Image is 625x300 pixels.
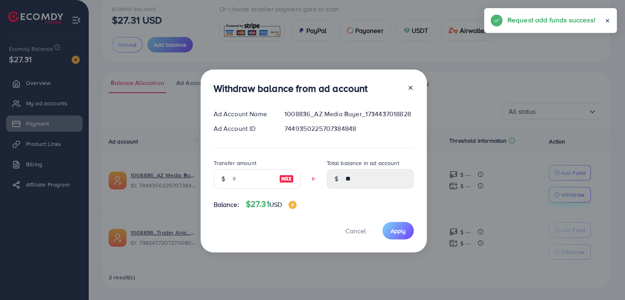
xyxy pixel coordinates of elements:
[269,200,282,209] span: USD
[507,15,595,25] h5: Request add funds success!
[207,109,278,119] div: Ad Account Name
[246,199,297,209] h4: $27.31
[590,263,619,294] iframe: Chat
[214,159,256,167] label: Transfer amount
[214,200,239,209] span: Balance:
[327,159,399,167] label: Total balance in ad account
[278,124,420,133] div: 7449350225707384848
[279,174,294,184] img: image
[391,227,406,235] span: Apply
[345,226,366,235] span: Cancel
[335,222,376,239] button: Cancel
[278,109,420,119] div: 1008836_AZ Media Buyer_1734437018828
[382,222,414,239] button: Apply
[214,83,368,94] h3: Withdraw balance from ad account
[207,124,278,133] div: Ad Account ID
[288,201,297,209] img: image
